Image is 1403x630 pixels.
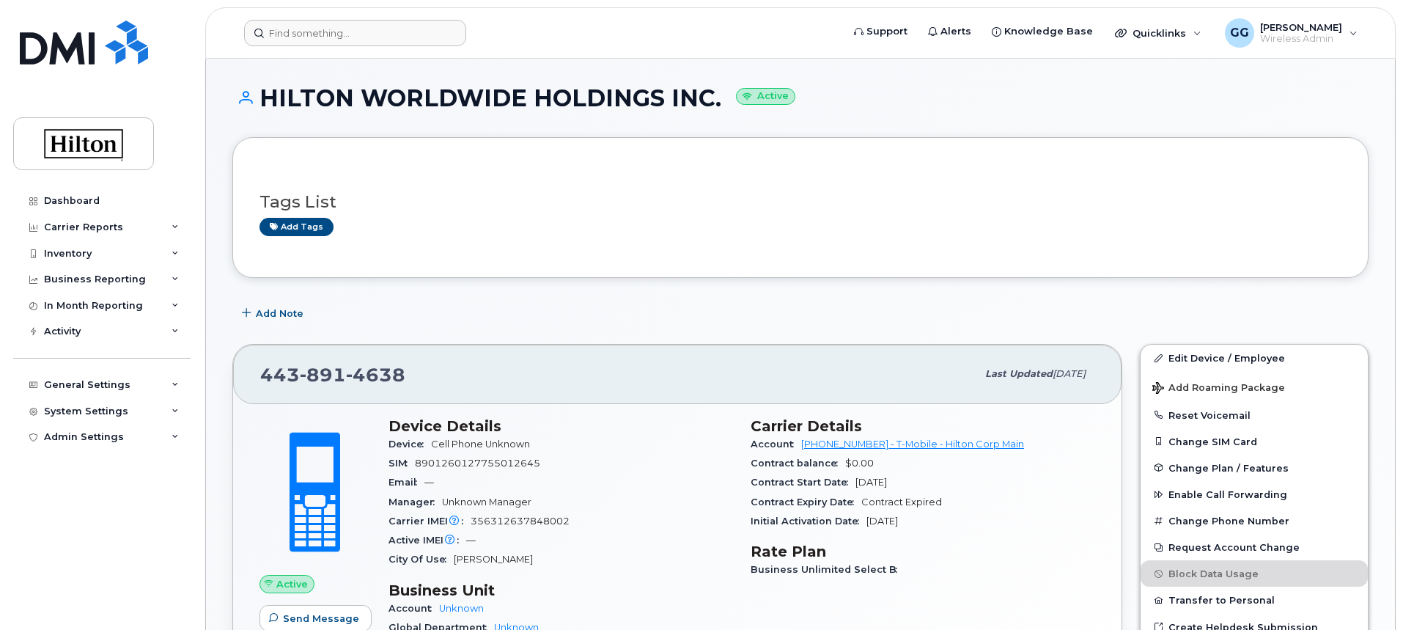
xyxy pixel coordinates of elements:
[259,218,334,236] a: Add tags
[424,477,434,488] span: —
[389,554,454,565] span: City Of Use
[389,477,424,488] span: Email
[260,364,405,386] span: 443
[751,497,861,508] span: Contract Expiry Date
[861,497,942,508] span: Contract Expired
[751,439,801,450] span: Account
[1141,534,1368,560] button: Request Account Change
[1141,372,1368,402] button: Add Roaming Package
[389,516,471,527] span: Carrier IMEI
[1053,368,1086,379] span: [DATE]
[232,300,316,326] button: Add Note
[1141,587,1368,613] button: Transfer to Personal
[855,477,887,488] span: [DATE]
[751,458,845,469] span: Contract balance
[389,497,442,508] span: Manager
[389,603,439,614] span: Account
[866,516,898,527] span: [DATE]
[389,535,466,546] span: Active IMEI
[751,417,1095,435] h3: Carrier Details
[276,577,308,591] span: Active
[389,417,733,435] h3: Device Details
[389,458,415,469] span: SIM
[1339,566,1392,619] iframe: Messenger Launcher
[466,535,476,546] span: —
[232,85,1369,111] h1: HILTON WORLDWIDE HOLDINGS INC.
[431,439,530,450] span: Cell Phone Unknown
[845,458,874,469] span: $0.00
[1168,489,1287,500] span: Enable Call Forwarding
[1141,455,1368,481] button: Change Plan / Features
[389,582,733,599] h3: Business Unit
[415,458,540,469] span: 8901260127755012645
[1141,345,1368,371] a: Edit Device / Employee
[471,516,570,527] span: 356312637848002
[751,564,905,575] span: Business Unlimited Select B
[454,554,533,565] span: [PERSON_NAME]
[736,88,795,105] small: Active
[346,364,405,386] span: 4638
[439,603,484,614] a: Unknown
[1141,560,1368,587] button: Block Data Usage
[442,497,531,508] span: Unknown Manager
[1141,428,1368,455] button: Change SIM Card
[751,516,866,527] span: Initial Activation Date
[259,193,1341,211] h3: Tags List
[1141,508,1368,534] button: Change Phone Number
[283,612,359,626] span: Send Message
[1168,462,1289,473] span: Change Plan / Features
[1141,402,1368,428] button: Reset Voicemail
[751,477,855,488] span: Contract Start Date
[389,439,431,450] span: Device
[300,364,346,386] span: 891
[1141,481,1368,508] button: Enable Call Forwarding
[1152,382,1285,396] span: Add Roaming Package
[751,543,1095,560] h3: Rate Plan
[256,307,303,321] span: Add Note
[985,368,1053,379] span: Last updated
[801,439,1024,450] a: [PHONE_NUMBER] - T-Mobile - Hilton Corp Main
